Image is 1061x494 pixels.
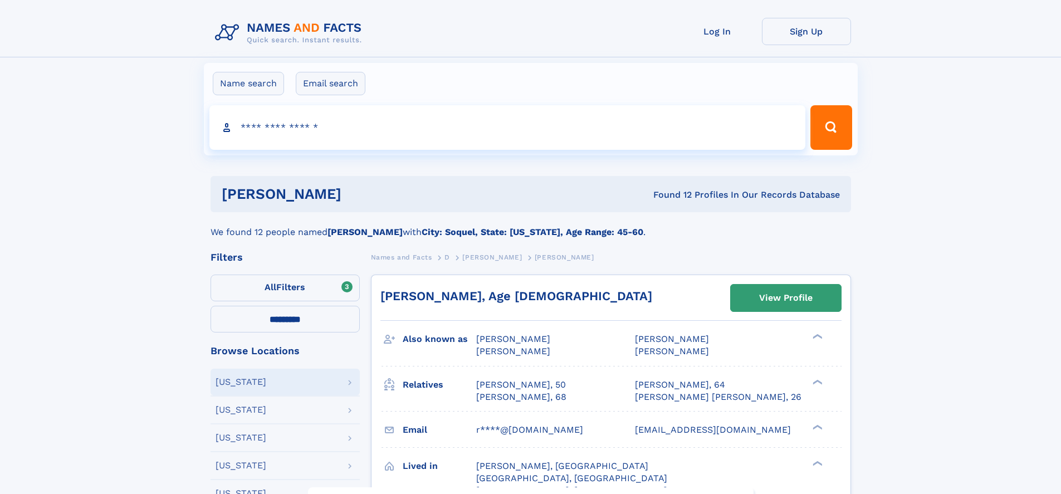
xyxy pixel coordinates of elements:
[635,391,801,403] a: [PERSON_NAME] [PERSON_NAME], 26
[444,253,450,261] span: D
[211,18,371,48] img: Logo Names and Facts
[296,72,365,95] label: Email search
[380,289,652,303] a: [PERSON_NAME], Age [DEMOGRAPHIC_DATA]
[222,187,497,201] h1: [PERSON_NAME]
[476,379,566,391] a: [PERSON_NAME], 50
[635,334,709,344] span: [PERSON_NAME]
[216,461,266,470] div: [US_STATE]
[476,391,566,403] a: [PERSON_NAME], 68
[810,378,823,385] div: ❯
[327,227,403,237] b: [PERSON_NAME]
[810,333,823,340] div: ❯
[403,420,476,439] h3: Email
[476,461,648,471] span: [PERSON_NAME], [GEOGRAPHIC_DATA]
[635,424,791,435] span: [EMAIL_ADDRESS][DOMAIN_NAME]
[371,250,432,264] a: Names and Facts
[265,282,276,292] span: All
[635,379,725,391] a: [PERSON_NAME], 64
[209,105,806,150] input: search input
[422,227,643,237] b: City: Soquel, State: [US_STATE], Age Range: 45-60
[213,72,284,95] label: Name search
[476,334,550,344] span: [PERSON_NAME]
[211,212,851,239] div: We found 12 people named with .
[476,346,550,356] span: [PERSON_NAME]
[476,473,667,483] span: [GEOGRAPHIC_DATA], [GEOGRAPHIC_DATA]
[810,105,852,150] button: Search Button
[216,433,266,442] div: [US_STATE]
[403,375,476,394] h3: Relatives
[673,18,762,45] a: Log In
[497,189,840,201] div: Found 12 Profiles In Our Records Database
[462,250,522,264] a: [PERSON_NAME]
[211,275,360,301] label: Filters
[759,285,813,311] div: View Profile
[635,346,709,356] span: [PERSON_NAME]
[535,253,594,261] span: [PERSON_NAME]
[762,18,851,45] a: Sign Up
[403,330,476,349] h3: Also known as
[810,459,823,467] div: ❯
[462,253,522,261] span: [PERSON_NAME]
[444,250,450,264] a: D
[211,252,360,262] div: Filters
[810,423,823,431] div: ❯
[216,405,266,414] div: [US_STATE]
[731,285,841,311] a: View Profile
[211,346,360,356] div: Browse Locations
[216,378,266,387] div: [US_STATE]
[403,457,476,476] h3: Lived in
